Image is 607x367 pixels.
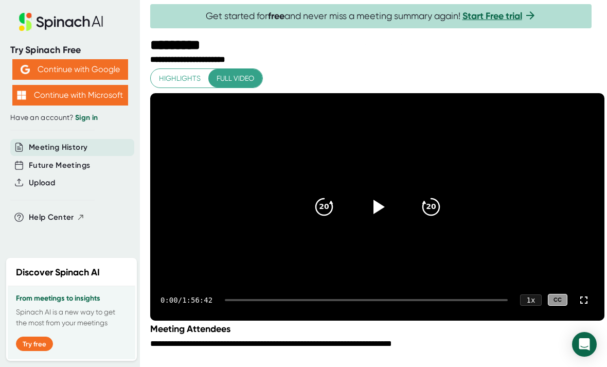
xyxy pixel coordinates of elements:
[206,10,537,22] span: Get started for and never miss a meeting summary again!
[10,44,130,56] div: Try Spinach Free
[520,294,542,306] div: 1 x
[12,85,128,106] button: Continue with Microsoft
[10,113,130,123] div: Have an account?
[12,59,128,80] button: Continue with Google
[217,72,254,85] span: Full video
[462,10,522,22] a: Start Free trial
[16,307,127,328] p: Spinach AI is a new way to get the most from your meetings
[29,212,85,223] button: Help Center
[150,323,607,335] div: Meeting Attendees
[268,10,284,22] b: free
[151,69,209,88] button: Highlights
[75,113,98,122] a: Sign in
[29,177,55,189] button: Upload
[16,337,53,351] button: Try free
[208,69,262,88] button: Full video
[548,294,567,306] div: CC
[29,212,74,223] span: Help Center
[159,72,201,85] span: Highlights
[16,294,127,303] h3: From meetings to insights
[29,160,90,171] button: Future Meetings
[160,296,212,304] div: 0:00 / 1:56:42
[21,65,30,74] img: Aehbyd4JwY73AAAAAElFTkSuQmCC
[572,332,597,357] div: Open Intercom Messenger
[16,266,100,279] h2: Discover Spinach AI
[29,142,87,153] button: Meeting History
